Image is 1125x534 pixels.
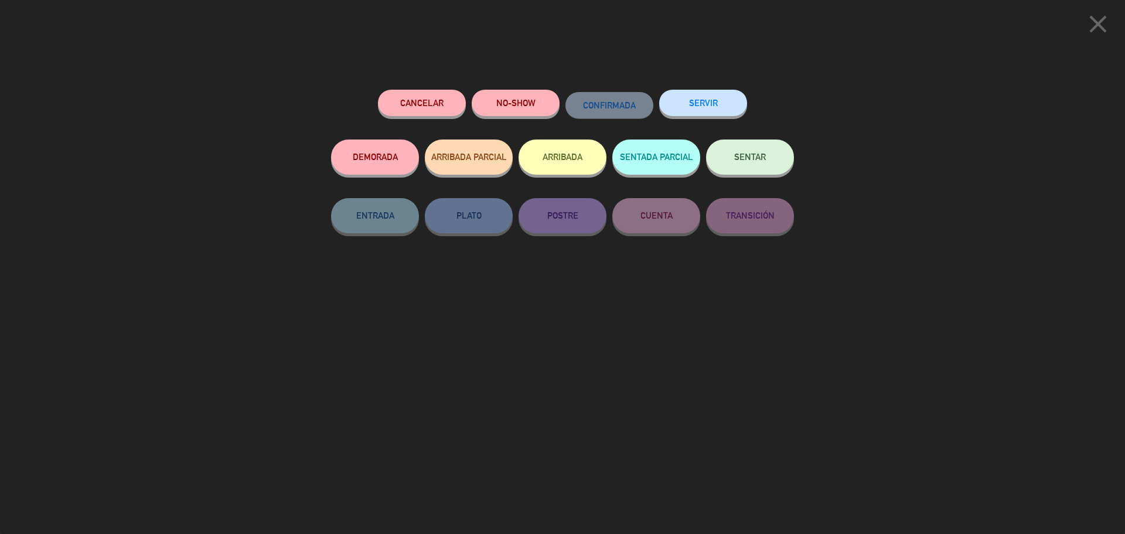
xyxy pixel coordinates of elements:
span: SENTAR [734,152,766,162]
button: TRANSICIÓN [706,198,794,233]
button: SENTADA PARCIAL [612,140,700,175]
span: ARRIBADA PARCIAL [431,152,507,162]
button: ENTRADA [331,198,419,233]
button: PLATO [425,198,513,233]
button: SERVIR [659,90,747,116]
span: CONFIRMADA [583,100,636,110]
button: ARRIBADA [519,140,606,175]
button: DEMORADA [331,140,419,175]
i: close [1083,9,1113,39]
button: Cancelar [378,90,466,116]
button: NO-SHOW [472,90,560,116]
button: POSTRE [519,198,606,233]
button: CUENTA [612,198,700,233]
